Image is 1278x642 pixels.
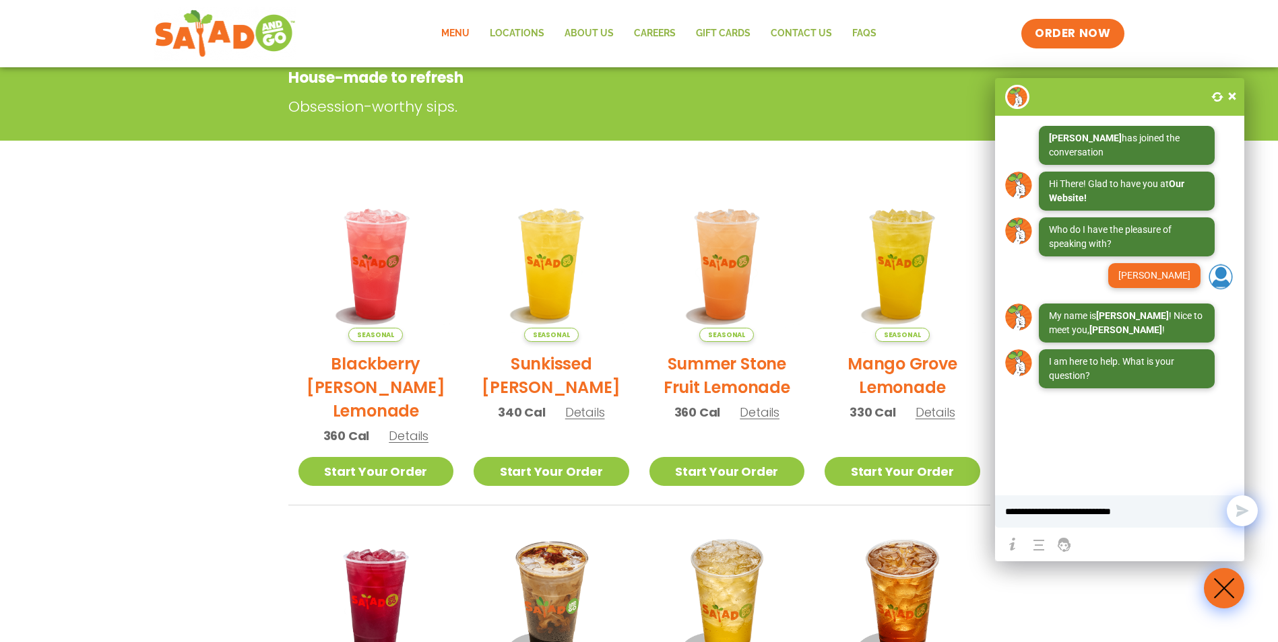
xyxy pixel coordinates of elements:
img: new-SAG-logo-768×292 [154,7,296,61]
span: Seasonal [699,328,754,342]
img: Product photo for Blackberry Bramble Lemonade [298,186,454,342]
a: Help [1002,534,1023,555]
a: Careers [624,18,686,49]
h2: Summer Stone Fruit Lemonade [649,352,805,399]
div: has joined the conversation [1049,131,1205,159]
span: 360 Cal [674,403,721,421]
span: Details [916,404,955,421]
button: Send [1227,495,1258,526]
nav: Menu [431,18,887,49]
a: FAQs [842,18,887,49]
img: Product photo for Summer Stone Fruit Lemonade [649,186,805,342]
div: I am here to help. What is your question? [1049,355,1205,383]
span: Details [565,404,605,421]
span: 360 Cal [323,427,370,445]
strong: [PERSON_NAME] [1049,133,1122,143]
img: Product photo for Mango Grove Lemonade [825,186,980,342]
h2: Sunkissed [PERSON_NAME] [474,352,629,399]
img: wpChatIcon [1205,569,1243,607]
div: Reset [1207,86,1227,106]
a: Start Your Order [298,457,454,486]
p: House-made to refresh [288,67,882,89]
div: Who do I have the pleasure of speaking with? [1049,223,1205,251]
a: Menu [431,18,480,49]
div: Hi There! Glad to have you at [1049,177,1205,205]
span: 330 Cal [850,403,896,421]
a: Support [1054,534,1075,555]
a: GIFT CARDS [686,18,761,49]
a: About Us [554,18,624,49]
div: My name is ! Nice to meet you, ! [1049,309,1205,337]
a: Start Your Order [825,457,980,486]
strong: [PERSON_NAME] [1089,324,1162,335]
h2: Blackberry [PERSON_NAME] Lemonade [298,352,454,423]
a: Locations [480,18,554,49]
img: User Image [1207,263,1234,290]
span: 340 Cal [498,403,546,421]
a: Contact Us [761,18,842,49]
span: Seasonal [524,328,579,342]
strong: [PERSON_NAME] [1096,310,1169,321]
span: Seasonal [348,328,403,342]
span: ORDER NOW [1035,26,1110,42]
span: Seasonal [875,328,930,342]
a: Start Your Order [474,457,629,486]
img: Product photo for Sunkissed Yuzu Lemonade [474,186,629,342]
img: wpChatIcon [1005,85,1029,109]
a: ORDER NOW [1021,19,1124,48]
span: Details [740,404,779,421]
a: Start Your Order [649,457,805,486]
p: Obsession-worthy sips. [288,96,888,118]
h2: Mango Grove Lemonade [825,352,980,399]
div: [PERSON_NAME] [1118,269,1190,283]
a: Chat [1027,530,1050,554]
span: Details [389,427,428,444]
